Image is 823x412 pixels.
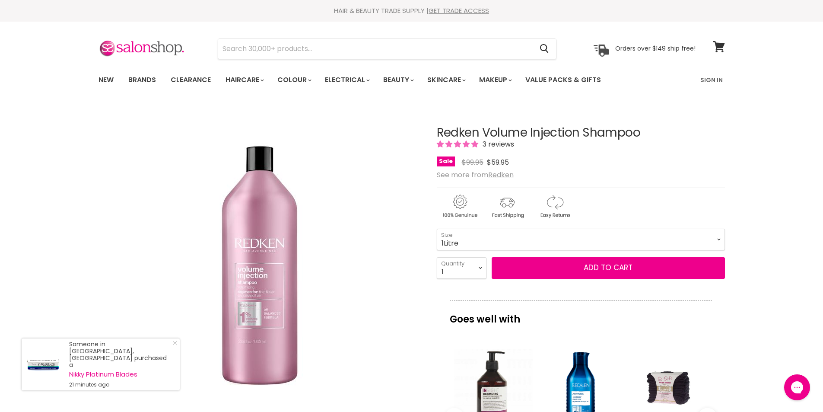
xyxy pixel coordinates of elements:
[122,71,162,89] a: Brands
[488,170,514,180] a: Redken
[219,71,269,89] a: Haircare
[437,193,483,220] img: genuine.gif
[519,71,607,89] a: Value Packs & Gifts
[88,6,736,15] div: HAIR & BEAUTY TRADE SUPPLY |
[484,193,530,220] img: shipping.gif
[69,381,171,388] small: 21 minutes ago
[421,71,471,89] a: Skincare
[92,71,120,89] a: New
[695,71,728,89] a: Sign In
[92,67,651,93] ul: Main menu
[780,371,814,403] iframe: Gorgias live chat messenger
[480,139,514,149] span: 3 reviews
[69,341,171,388] div: Someone in [GEOGRAPHIC_DATA], [GEOGRAPHIC_DATA] purchased a
[22,339,65,390] a: Visit product page
[271,71,317,89] a: Colour
[130,136,389,396] img: Redken Volume Injection Shampoo
[462,157,483,167] span: $99.95
[172,341,178,346] svg: Close Icon
[492,257,725,279] button: Add to cart
[318,71,375,89] a: Electrical
[532,193,578,220] img: returns.gif
[218,39,533,59] input: Search
[437,170,514,180] span: See more from
[164,71,217,89] a: Clearance
[377,71,419,89] a: Beauty
[69,371,171,378] a: Nikky Platinum Blades
[437,257,486,279] select: Quantity
[437,126,725,140] h1: Redken Volume Injection Shampoo
[450,300,712,329] p: Goes well with
[429,6,489,15] a: GET TRADE ACCESS
[487,157,509,167] span: $59.95
[437,156,455,166] span: Sale
[533,39,556,59] button: Search
[169,341,178,349] a: Close Notification
[615,45,696,52] p: Orders over $149 ship free!
[218,38,556,59] form: Product
[437,139,480,149] span: 5.00 stars
[88,67,736,93] nav: Main
[473,71,517,89] a: Makeup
